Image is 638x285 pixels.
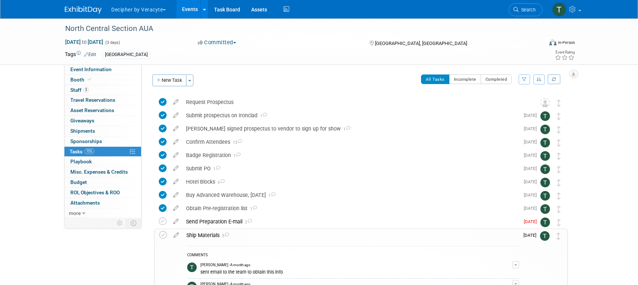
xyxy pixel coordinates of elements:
span: Event Information [70,66,112,72]
span: [DATE] [524,166,540,171]
a: edit [169,192,182,198]
button: Incomplete [449,74,481,84]
span: 1 [211,167,220,171]
div: [GEOGRAPHIC_DATA] [103,51,150,59]
button: Committed [195,39,239,46]
span: Misc. Expenses & Credits [70,169,128,175]
a: more [64,208,141,218]
div: [PERSON_NAME] signed prospectus to vendor to sign up for show [182,122,519,135]
a: ROI, Objectives & ROO [64,188,141,198]
a: Attachments [64,198,141,208]
button: All Tasks [421,74,449,84]
img: Tony Alvarado [540,178,550,187]
span: [GEOGRAPHIC_DATA], [GEOGRAPHIC_DATA] [375,41,467,46]
i: Move task [557,219,561,226]
div: Hotel Blocks [182,175,519,188]
img: Tony Alvarado [540,138,550,147]
span: Asset Reservations [70,107,114,113]
span: Sponsorships [70,138,102,144]
img: Tony Alvarado [187,263,197,272]
span: 5 [220,233,229,238]
i: Move task [557,192,561,199]
span: 1 [341,127,350,132]
span: Attachments [70,200,100,206]
img: Tony Alvarado [540,125,550,134]
span: [DATE] [524,153,540,158]
a: edit [169,99,182,105]
i: Move task [557,113,561,120]
img: Tony Alvarado [540,231,550,241]
span: 75% [84,149,94,154]
div: Confirm Attendees [182,136,519,148]
span: [DATE] [524,179,540,184]
img: ExhibitDay [65,6,102,14]
span: (3 days) [105,40,120,45]
a: Playbook [64,157,141,167]
span: Playbook [70,159,92,164]
a: edit [169,178,182,185]
i: Move task [557,139,561,146]
i: Move task [557,166,561,173]
span: [DATE] [DATE] [65,39,104,45]
a: Booth [64,75,141,85]
a: edit [169,165,182,172]
div: North Central Section AUA [63,22,532,35]
a: Travel Reservations [64,95,141,105]
div: Send Preparation E-mail [182,215,519,228]
span: [DATE] [524,139,540,145]
div: Badge Registration [182,149,519,161]
div: COMMENTS [187,252,519,260]
div: Obtain Pre-registration list [182,202,519,215]
span: 13 [230,140,242,145]
img: Tony Alvarado [540,151,550,161]
span: [DATE] [524,219,540,224]
a: edit [169,218,182,225]
div: Ship Materials [183,229,519,241]
span: [DATE] [524,126,540,131]
img: Format-Inperson.png [549,39,557,45]
span: [DATE] [524,113,540,118]
span: 1 [248,206,257,211]
a: Asset Reservations [64,105,141,115]
div: In-Person [558,40,575,45]
a: Refresh [548,74,560,84]
div: Submit prospectus on Ironclad [182,109,519,122]
a: edit [169,125,182,132]
span: Travel Reservations [70,97,115,103]
span: to [81,39,88,45]
a: edit [169,139,182,145]
span: 1 [257,114,267,118]
i: Move task [557,126,561,133]
span: Giveaways [70,118,94,124]
div: Buy Advanced Warehouse, [DATE] [182,189,519,201]
img: Tony Alvarado [540,191,550,201]
span: 6 [215,180,225,185]
td: Toggle Event Tabs [126,218,141,228]
div: Request Prospectus [182,96,526,108]
a: edit [170,232,183,239]
div: Event Rating [555,51,575,54]
a: Tasks75% [64,147,141,157]
span: [DATE] [524,206,540,211]
img: Unassigned [540,98,550,108]
td: Personalize Event Tab Strip [113,218,126,228]
span: Shipments [70,128,95,134]
span: Budget [70,179,87,185]
span: more [69,210,81,216]
div: Event Format [499,38,575,49]
span: ROI, Objectives & ROO [70,190,120,195]
span: 1 [231,153,241,158]
img: Tony Alvarado [540,164,550,174]
span: 2 [242,220,252,225]
i: Booth reservation complete [88,77,91,81]
a: edit [169,112,182,119]
a: Search [509,3,543,16]
i: Move task [557,153,561,160]
span: [PERSON_NAME] - A month ago [200,263,250,268]
button: New Task [153,74,186,86]
a: edit [169,205,182,212]
button: Completed [481,74,512,84]
a: edit [169,152,182,159]
span: [DATE] [524,192,540,198]
a: Event Information [64,65,141,74]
